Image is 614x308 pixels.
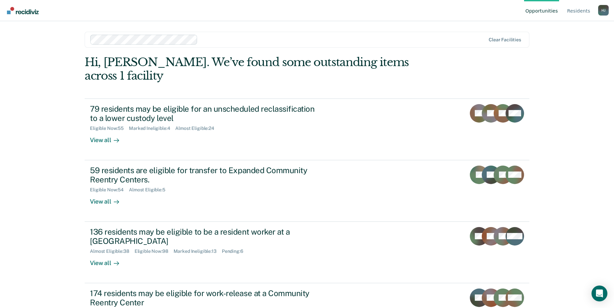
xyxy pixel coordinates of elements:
[85,56,440,83] div: Hi, [PERSON_NAME]. We’ve found some outstanding items across 1 facility
[85,160,529,222] a: 59 residents are eligible for transfer to Expanded Community Reentry Centers.Eligible Now:54Almos...
[222,249,249,254] div: Pending : 6
[90,166,322,185] div: 59 residents are eligible for transfer to Expanded Community Reentry Centers.
[598,5,609,16] div: H J
[90,289,322,308] div: 174 residents may be eligible for work-release at a Community Reentry Center
[85,98,529,160] a: 79 residents may be eligible for an unscheduled reclassification to a lower custody levelEligible...
[7,7,39,14] img: Recidiviz
[129,187,171,193] div: Almost Eligible : 5
[90,187,129,193] div: Eligible Now : 54
[90,254,127,267] div: View all
[90,126,129,131] div: Eligible Now : 55
[598,5,609,16] button: Profile dropdown button
[129,126,175,131] div: Marked Ineligible : 4
[592,286,607,301] div: Open Intercom Messenger
[90,227,322,246] div: 136 residents may be eligible to be a resident worker at a [GEOGRAPHIC_DATA]
[174,249,222,254] div: Marked Ineligible : 13
[85,222,529,283] a: 136 residents may be eligible to be a resident worker at a [GEOGRAPHIC_DATA]Almost Eligible:38Eli...
[90,104,322,123] div: 79 residents may be eligible for an unscheduled reclassification to a lower custody level
[90,249,135,254] div: Almost Eligible : 38
[90,193,127,206] div: View all
[90,131,127,144] div: View all
[135,249,174,254] div: Eligible Now : 98
[489,37,521,43] div: Clear facilities
[175,126,220,131] div: Almost Eligible : 24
